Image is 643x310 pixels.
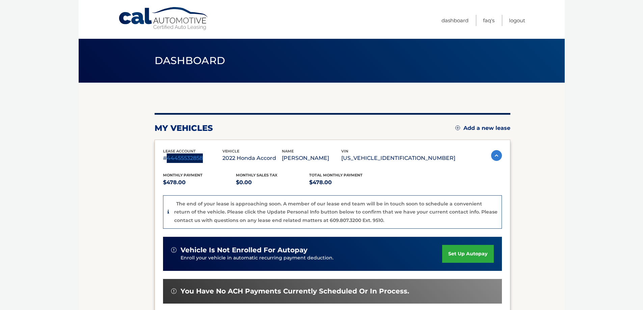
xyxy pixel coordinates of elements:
span: Monthly Payment [163,173,203,177]
span: name [282,149,294,153]
img: add.svg [455,125,460,130]
span: Monthly sales Tax [236,173,277,177]
img: accordion-active.svg [491,150,502,161]
a: Add a new lease [455,125,510,132]
a: Cal Automotive [118,7,209,31]
span: lease account [163,149,196,153]
h2: my vehicles [155,123,213,133]
span: You have no ACH payments currently scheduled or in process. [181,287,409,295]
p: 2022 Honda Accord [222,153,282,163]
p: $478.00 [309,178,382,187]
p: $0.00 [236,178,309,187]
span: vehicle [222,149,239,153]
span: Total Monthly Payment [309,173,363,177]
span: Dashboard [155,54,225,67]
a: FAQ's [483,15,494,26]
a: set up autopay [442,245,493,263]
span: vehicle is not enrolled for autopay [181,246,307,254]
p: $478.00 [163,178,236,187]
p: The end of your lease is approaching soon. A member of our lease end team will be in touch soon t... [174,201,498,223]
p: [PERSON_NAME] [282,153,341,163]
p: #44455532858 [163,153,222,163]
a: Dashboard [441,15,468,26]
a: Logout [509,15,525,26]
img: alert-white.svg [171,288,177,294]
p: Enroll your vehicle in automatic recurring payment deduction. [181,254,443,262]
img: alert-white.svg [171,247,177,253]
p: [US_VEHICLE_IDENTIFICATION_NUMBER] [341,153,455,163]
span: vin [341,149,348,153]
